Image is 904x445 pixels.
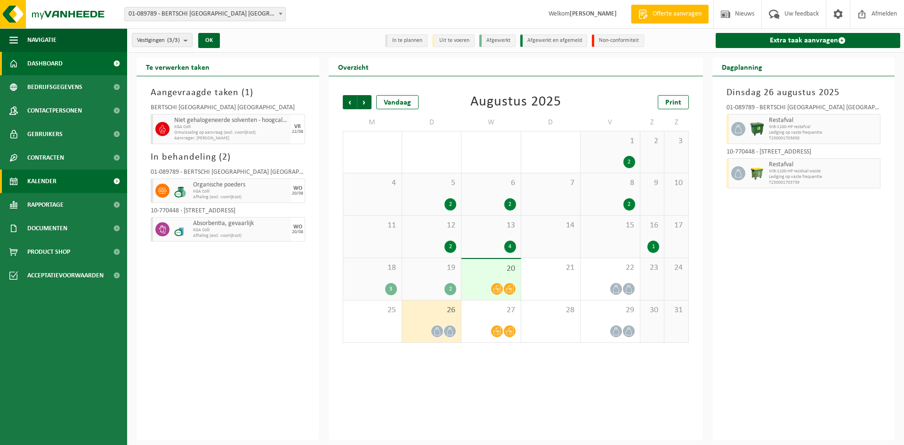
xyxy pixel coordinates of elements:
[585,305,635,316] span: 29
[750,122,764,136] img: WB-1100-HPE-GN-01
[348,178,397,188] span: 4
[769,117,878,124] span: Restafval
[348,305,397,316] span: 25
[645,178,659,188] span: 9
[407,305,456,316] span: 26
[631,5,709,24] a: Offerte aanvragen
[174,184,188,198] img: PB-OT-0200-CU
[27,122,63,146] span: Gebruikers
[193,194,289,200] span: Afhaling (excl. voorrijkost)
[520,34,587,47] li: Afgewerkt en afgemeld
[27,217,67,240] span: Documenten
[27,28,56,52] span: Navigatie
[343,95,357,109] span: Vorige
[623,198,635,210] div: 2
[125,8,285,21] span: 01-089789 - BERTSCHI BELGIUM NV - ANTWERPEN
[222,153,227,162] span: 2
[585,263,635,273] span: 22
[151,150,305,164] h3: In behandeling ( )
[137,33,180,48] span: Vestigingen
[348,263,397,273] span: 18
[167,37,180,43] count: (3/3)
[432,34,475,47] li: Uit te voeren
[174,130,289,136] span: Omwisseling op aanvraag (excl. voorrijkost)
[444,283,456,295] div: 2
[592,34,644,47] li: Non-conformiteit
[669,136,683,146] span: 3
[292,129,303,134] div: 22/08
[466,264,516,274] span: 20
[466,305,516,316] span: 27
[466,178,516,188] span: 6
[385,283,397,295] div: 3
[407,263,456,273] span: 19
[669,305,683,316] span: 31
[570,10,617,17] strong: [PERSON_NAME]
[669,220,683,231] span: 17
[27,52,63,75] span: Dashboard
[193,181,289,189] span: Organische poeders
[461,114,521,131] td: W
[174,124,289,130] span: KGA Colli
[27,264,104,287] span: Acceptatievoorwaarden
[407,178,456,188] span: 5
[504,241,516,253] div: 4
[27,99,82,122] span: Contactpersonen
[407,220,456,231] span: 12
[585,220,635,231] span: 15
[769,161,878,169] span: Restafval
[174,136,289,141] span: Aanvrager: [PERSON_NAME]
[521,114,581,131] td: D
[357,95,371,109] span: Volgende
[27,170,56,193] span: Kalender
[385,34,428,47] li: In te plannen
[292,191,303,196] div: 20/08
[137,57,219,76] h2: Te verwerken taken
[27,75,82,99] span: Bedrijfsgegevens
[294,124,301,129] div: VR
[650,9,704,19] span: Offerte aanvragen
[750,166,764,180] img: WB-1100-HPE-GN-50
[712,57,772,76] h2: Dagplanning
[151,208,305,217] div: 10-770448 - [STREET_ADDRESS]
[376,95,419,109] div: Vandaag
[769,174,878,180] span: Lediging op vaste frequentie
[526,305,575,316] span: 28
[174,117,289,124] span: Niet gehalogeneerde solventen - hoogcalorisch in kleinverpakking
[769,130,878,136] span: Lediging op vaste frequentie
[669,178,683,188] span: 10
[526,220,575,231] span: 14
[470,95,561,109] div: Augustus 2025
[151,105,305,114] div: BERTSCHI [GEOGRAPHIC_DATA] [GEOGRAPHIC_DATA]
[726,149,881,158] div: 10-770448 - [STREET_ADDRESS]
[27,240,70,264] span: Product Shop
[292,230,303,235] div: 20/08
[665,99,681,106] span: Print
[769,124,878,130] span: WB-1100-HP restafval
[664,114,688,131] td: Z
[193,227,289,233] span: KGA Colli
[132,33,193,47] button: Vestigingen(3/3)
[645,136,659,146] span: 2
[348,220,397,231] span: 11
[151,86,305,100] h3: Aangevraagde taken ( )
[716,33,901,48] a: Extra taak aanvragen
[27,193,64,217] span: Rapportage
[466,220,516,231] span: 13
[402,114,461,131] td: D
[585,136,635,146] span: 1
[124,7,286,21] span: 01-089789 - BERTSCHI BELGIUM NV - ANTWERPEN
[245,88,250,97] span: 1
[343,114,402,131] td: M
[640,114,664,131] td: Z
[645,263,659,273] span: 23
[645,305,659,316] span: 30
[581,114,640,131] td: V
[645,220,659,231] span: 16
[193,189,289,194] span: KGA Colli
[293,224,302,230] div: WO
[769,169,878,174] span: WB-1100-HP residual waste
[769,136,878,141] span: T250001703658
[198,33,220,48] button: OK
[769,180,878,186] span: T250001703739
